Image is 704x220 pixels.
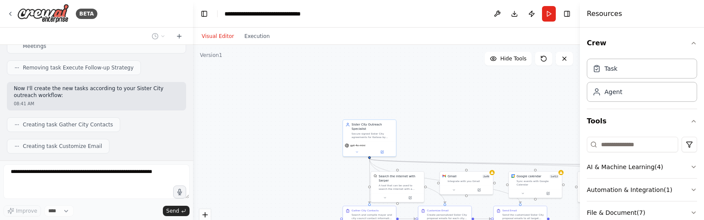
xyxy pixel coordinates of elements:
[368,159,372,203] g: Edge from 4a406238-fe3f-4b24-acef-fb1475f35d48 to e86b8514-cd3e-48e6-b81a-41781269a744
[352,209,379,212] div: Gather City Contacts
[511,174,515,178] img: Google Calendar
[172,31,186,41] button: Start a new chat
[508,171,562,198] div: Google CalendarGoogle calendar1of12Sync events with Google Calendar
[14,101,179,107] div: 08:41 AM
[16,207,37,214] span: Improve
[439,171,493,195] div: GmailGmail2of9Integrate with you Gmail
[352,132,393,139] div: Secure signed Sister City agreements for Kailasa by conducting comprehensive outreach to mayors a...
[200,52,222,59] div: Version 1
[379,184,421,191] div: A tool that can be used to search the internet with a search_query. Supports different search typ...
[448,174,456,179] div: Gmail
[561,8,573,20] button: Hide right sidebar
[448,179,490,183] div: Integrate with you Gmail
[224,9,321,18] nav: breadcrumb
[549,174,559,179] span: Number of enabled actions
[517,179,559,186] div: Sync events with Google Calendar
[148,31,169,41] button: Switch to previous chat
[587,55,697,109] div: Crew
[371,171,424,203] div: SerperDevToolSearch the internet with SerperA tool that can be used to search the internet with a...
[166,207,179,214] span: Send
[427,209,449,212] div: Customize Email
[173,185,186,198] button: Click to speak your automation idea
[370,149,395,154] button: Open in side panel
[482,174,490,179] span: Number of enabled actions
[23,121,113,128] span: Creating task Gather City Contacts
[587,9,622,19] h4: Resources
[442,174,446,178] img: Gmail
[485,52,532,66] button: Hide Tools
[587,31,697,55] button: Crew
[604,88,622,96] div: Agent
[427,213,469,220] div: Create personalized Sister City proposal emails for each city using the standard template. Custom...
[502,213,544,220] div: Send the customized Sister City proposal emails to all target city officials using Gmail. Ensure ...
[17,4,69,23] img: Logo
[502,209,517,212] div: Send Email
[23,64,134,71] span: Removing task Execute Follow-up Strategy
[604,64,617,73] div: Task
[517,174,541,179] div: Google calendar
[352,213,393,220] div: Search and compile mayor and city council contact information for {target_cities} cities in {targ...
[198,8,210,20] button: Hide left sidebar
[467,187,492,192] button: Open in side panel
[14,85,179,99] p: Now I'll create the new tasks according to your Sister City outreach workflow:
[587,109,697,133] button: Tools
[374,174,377,178] img: SerperDevTool
[76,9,97,19] div: BETA
[587,179,697,201] button: Automation & Integration(1)
[587,156,697,178] button: AI & Machine Learning(4)
[500,55,526,62] span: Hide Tools
[239,31,275,41] button: Execution
[536,191,561,196] button: Open in side panel
[196,31,239,41] button: Visual Editor
[23,143,102,150] span: Creating task Customize Email
[3,205,41,217] button: Improve
[379,174,421,183] div: Search the internet with Serper
[163,206,190,216] button: Send
[398,195,423,200] button: Open in side panel
[343,119,396,157] div: Sister City Outreach SpecialistSecure signed Sister City agreements for Kailasa by conducting com...
[350,144,365,147] span: gpt-4o-mini
[352,123,393,131] div: Sister City Outreach Specialist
